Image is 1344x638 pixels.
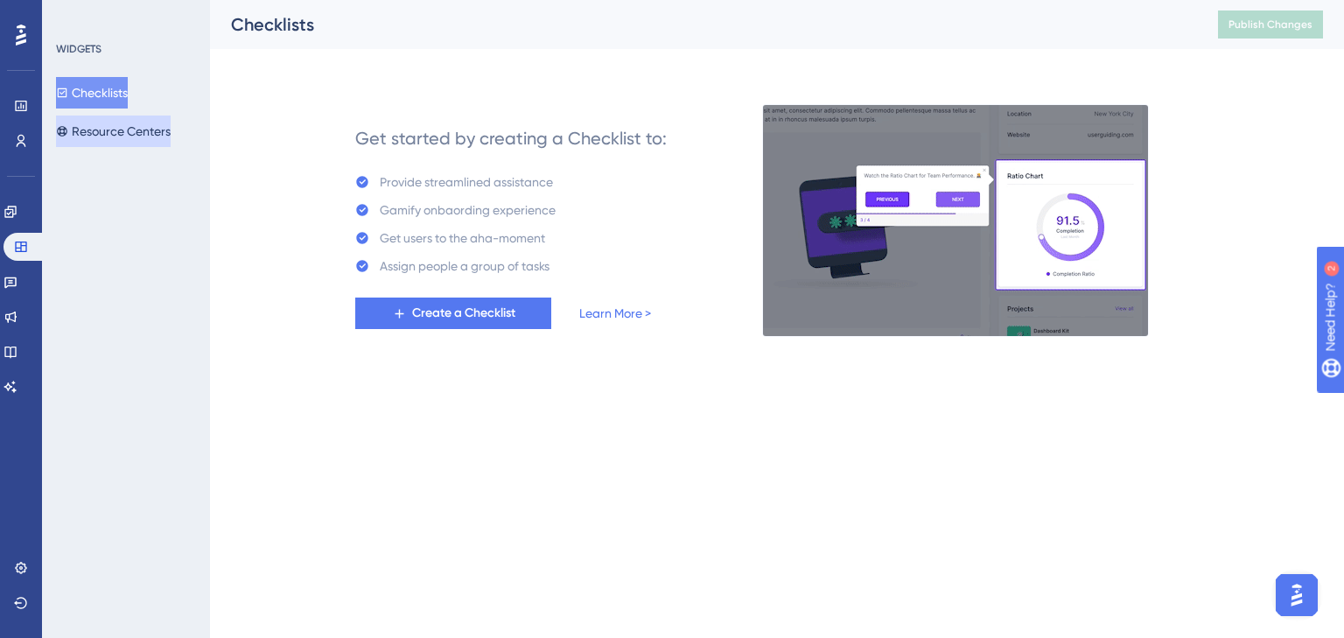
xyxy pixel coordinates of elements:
button: Publish Changes [1218,11,1323,39]
a: Learn More > [579,303,651,324]
div: Assign people a group of tasks [380,256,549,277]
span: Publish Changes [1228,18,1312,32]
span: Need Help? [41,4,109,25]
div: 2 [122,9,127,23]
div: Get started by creating a Checklist to: [355,126,667,151]
img: e28e67207451d1beac2d0b01ddd05b56.gif [762,104,1149,337]
span: Create a Checklist [412,303,515,324]
div: Provide streamlined assistance [380,172,553,193]
button: Resource Centers [56,116,171,147]
button: Create a Checklist [355,298,551,329]
div: Checklists [231,12,1174,37]
button: Checklists [56,77,128,109]
div: Gamify onbaording experience [380,200,556,221]
div: WIDGETS [56,42,101,56]
div: Get users to the aha-moment [380,228,545,249]
iframe: UserGuiding AI Assistant Launcher [1270,569,1323,621]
